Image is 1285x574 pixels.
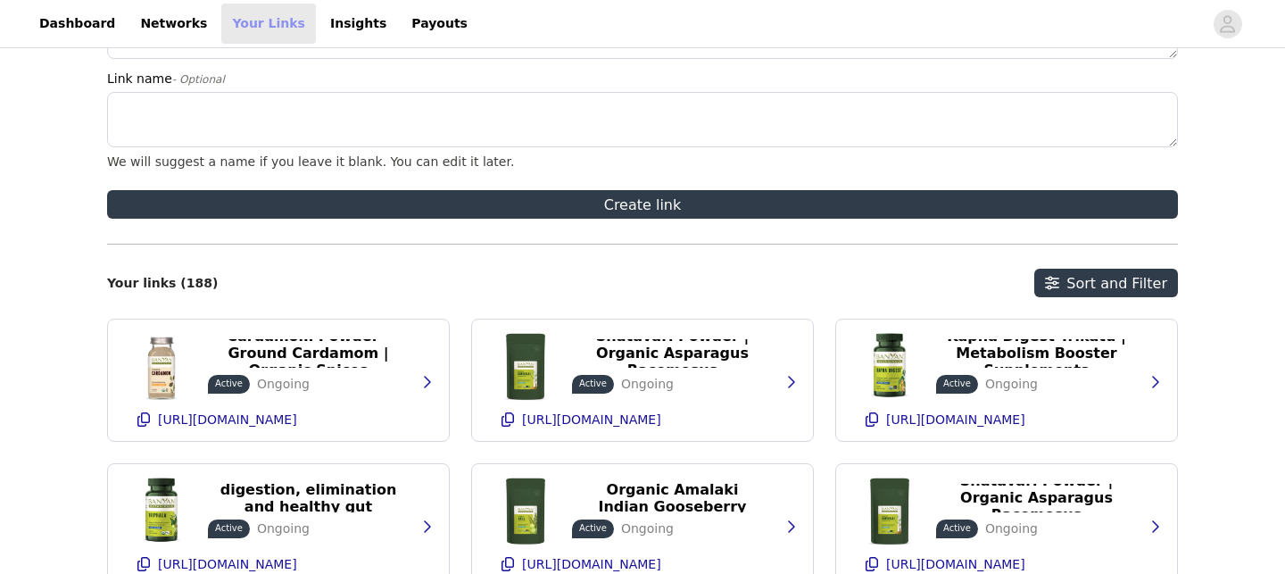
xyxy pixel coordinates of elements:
img: Triphala Tablets - digestion, elimination and healthy gut microbiome [126,475,197,546]
button: Kapha Digest Trikatu | Metabolism Booster Supplements [936,339,1137,368]
img: Amla Powder | Organic Amalaki Indian Gooseberry Powder [490,475,561,546]
button: Shatavari Powder | Organic Asparagus Racemosus [936,484,1137,512]
p: Active [215,521,243,535]
img: Kapha Digest Trikatu | Metabolism Booster Supplements [854,330,925,402]
p: Active [579,521,607,535]
button: [URL][DOMAIN_NAME] [126,405,431,434]
p: Ongoing [985,375,1038,394]
label: Link name [107,70,1167,88]
p: Ongoing [621,520,674,538]
a: Networks [129,4,218,44]
p: Ongoing [985,520,1038,538]
p: Active [943,377,971,390]
p: Cardamom Powder - Ground Cardamom | Organic Spices [219,328,398,379]
p: [URL][DOMAIN_NAME] [886,412,1025,427]
a: Your Links [221,4,316,44]
button: Sort and Filter [1034,269,1178,297]
p: [URL][DOMAIN_NAME] [158,557,297,571]
button: Triphala Tablets - digestion, elimination and healthy gut microbiome [208,484,409,512]
p: Ongoing [257,375,310,394]
p: Active [579,377,607,390]
p: [URL][DOMAIN_NAME] [158,412,297,427]
button: Cardamom Powder - Ground Cardamom | Organic Spices [208,339,409,368]
button: [URL][DOMAIN_NAME] [490,405,795,434]
div: We will suggest a name if you leave it blank. You can edit it later. [107,154,1178,169]
p: Shatavari Powder | Organic Asparagus Racemosus [947,472,1126,523]
button: [URL][DOMAIN_NAME] [854,405,1159,434]
p: Ongoing [257,520,310,538]
button: Create link [107,190,1178,219]
p: Shatavari Powder | Organic Asparagus Racemosus [583,328,762,379]
p: Triphala Tablets - digestion, elimination and healthy gut microbiome [219,464,398,532]
button: Shatavari Powder | Organic Asparagus Racemosus [572,339,773,368]
a: Payouts [401,4,478,44]
p: Active [215,377,243,390]
img: Shatavari Powder | Organic Asparagus Racemosus [854,475,925,546]
h2: Your links (188) [107,276,218,291]
span: - Optional [172,73,225,86]
p: [URL][DOMAIN_NAME] [886,557,1025,571]
img: Shatavari Powder | Organic Asparagus Racemosus [490,330,561,402]
a: Insights [319,4,397,44]
div: avatar [1219,10,1236,38]
p: Ongoing [621,375,674,394]
p: Active [943,521,971,535]
img: Cardamom Powder - Ground Cardamom | Organic Spices [126,330,197,402]
p: [URL][DOMAIN_NAME] [522,412,661,427]
p: Kapha Digest Trikatu | Metabolism Booster Supplements [947,328,1126,379]
a: Dashboard [29,4,126,44]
